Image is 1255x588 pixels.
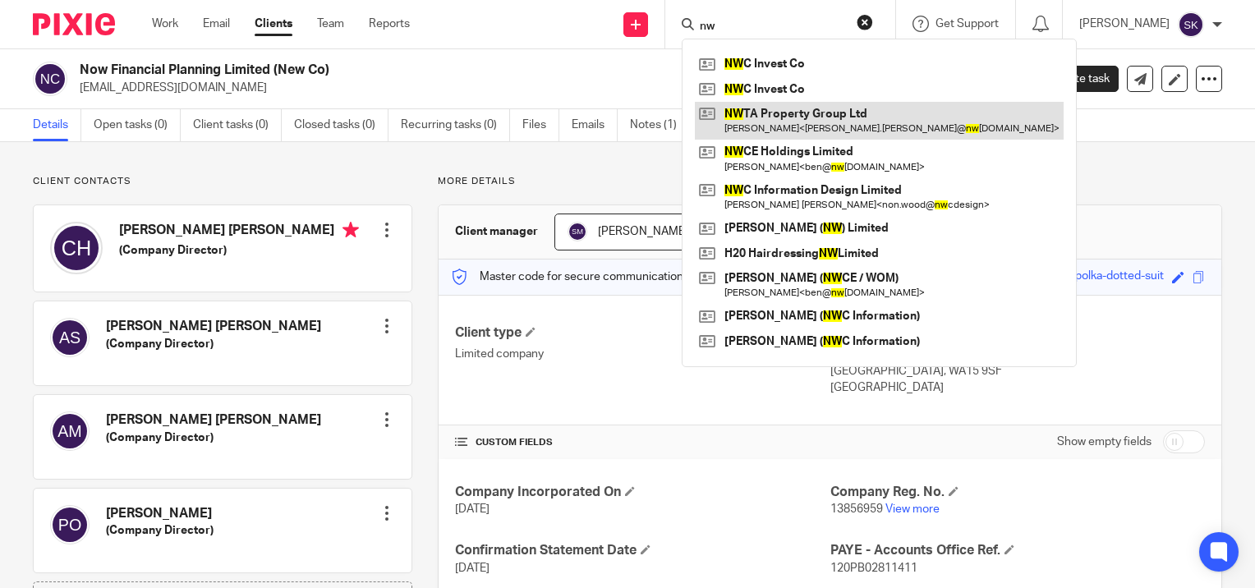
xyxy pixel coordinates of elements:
[830,563,917,574] span: 120PB02811411
[885,503,940,515] a: View more
[50,505,90,544] img: svg%3E
[50,318,90,357] img: svg%3E
[698,20,846,34] input: Search
[455,324,830,342] h4: Client type
[33,175,412,188] p: Client contacts
[630,109,690,141] a: Notes (1)
[455,484,830,501] h4: Company Incorporated On
[80,62,815,79] h2: Now Financial Planning Limited (New Co)
[830,363,1205,379] p: [GEOGRAPHIC_DATA], WA15 9SF
[522,109,559,141] a: Files
[106,336,321,352] h5: (Company Director)
[106,505,214,522] h4: [PERSON_NAME]
[193,109,282,141] a: Client tasks (0)
[50,222,103,274] img: svg%3E
[119,222,359,242] h4: [PERSON_NAME] [PERSON_NAME]
[106,430,321,446] h5: (Company Director)
[294,109,388,141] a: Closed tasks (0)
[455,346,830,362] p: Limited company
[451,269,734,285] p: Master code for secure communications and files
[255,16,292,32] a: Clients
[830,484,1205,501] h4: Company Reg. No.
[80,80,999,96] p: [EMAIL_ADDRESS][DOMAIN_NAME]
[830,379,1205,396] p: [GEOGRAPHIC_DATA]
[33,13,115,35] img: Pixie
[33,62,67,96] img: svg%3E
[369,16,410,32] a: Reports
[106,411,321,429] h4: [PERSON_NAME] [PERSON_NAME]
[830,503,883,515] span: 13856959
[572,109,618,141] a: Emails
[203,16,230,32] a: Email
[94,109,181,141] a: Open tasks (0)
[119,242,359,259] h5: (Company Director)
[1079,16,1170,32] p: [PERSON_NAME]
[50,411,90,451] img: svg%3E
[857,14,873,30] button: Clear
[106,522,214,539] h5: (Company Director)
[455,223,538,240] h3: Client manager
[1178,11,1204,38] img: svg%3E
[33,109,81,141] a: Details
[455,503,490,515] span: [DATE]
[106,318,321,335] h4: [PERSON_NAME] [PERSON_NAME]
[568,222,587,241] img: svg%3E
[342,222,359,238] i: Primary
[1057,434,1152,450] label: Show empty fields
[455,542,830,559] h4: Confirmation Statement Date
[455,436,830,449] h4: CUSTOM FIELDS
[598,226,688,237] span: [PERSON_NAME]
[830,542,1205,559] h4: PAYE - Accounts Office Ref.
[317,16,344,32] a: Team
[438,175,1222,188] p: More details
[152,16,178,32] a: Work
[936,18,999,30] span: Get Support
[455,563,490,574] span: [DATE]
[401,109,510,141] a: Recurring tasks (0)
